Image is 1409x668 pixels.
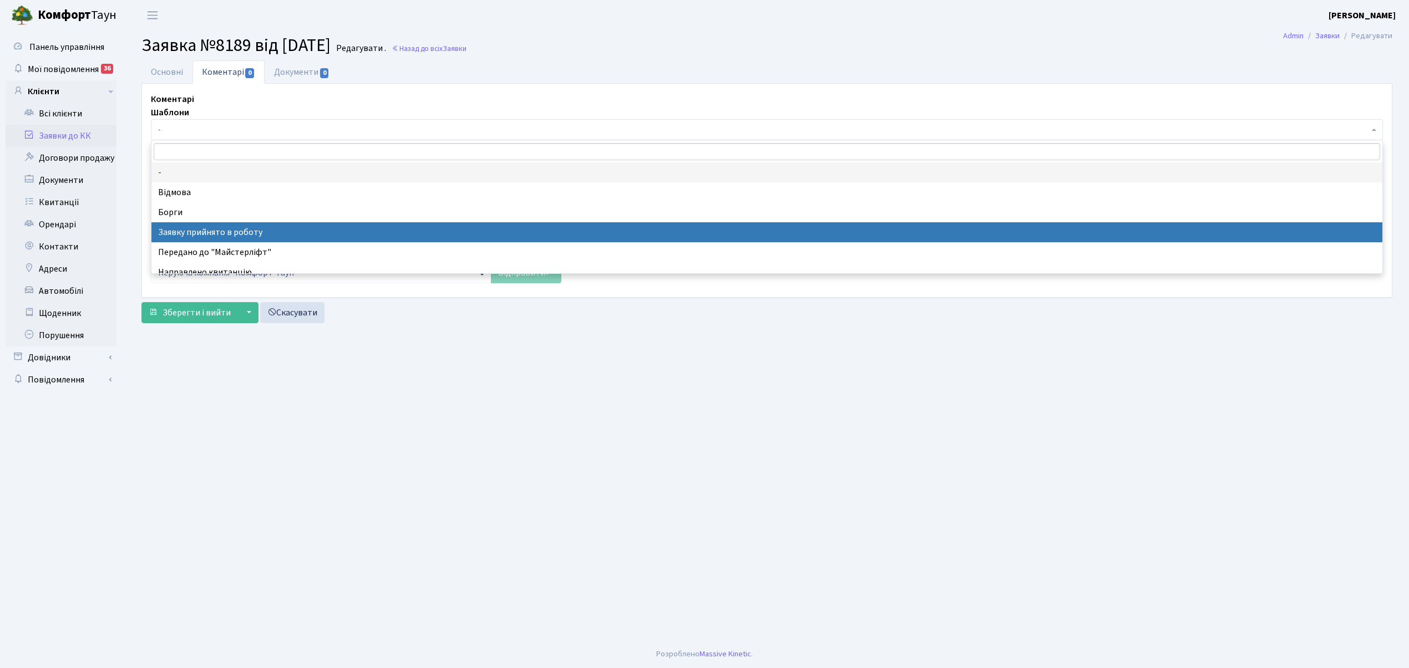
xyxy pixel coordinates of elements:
a: Коментарі [192,60,265,84]
a: Адреси [6,258,116,280]
label: Шаблони [151,106,189,119]
a: Панель управління [6,36,116,58]
span: 0 [245,68,254,78]
a: Заявки до КК [6,125,116,147]
a: Основні [141,60,192,84]
button: Переключити навігацію [139,6,166,24]
label: Коментарі [151,93,194,106]
span: - [151,119,1383,140]
a: Контакти [6,236,116,258]
a: Автомобілі [6,280,116,302]
button: Зберегти і вийти [141,302,238,323]
li: Редагувати [1340,30,1392,42]
div: Розроблено . [656,648,753,660]
nav: breadcrumb [1266,24,1409,48]
a: Скасувати [260,302,325,323]
span: 0 [320,68,329,78]
img: logo.png [11,4,33,27]
a: Мої повідомлення36 [6,58,116,80]
a: Admin [1283,30,1304,42]
li: Борги [151,202,1382,222]
a: Повідомлення [6,369,116,391]
small: Редагувати . [334,43,386,54]
body: Rich Text Area. Press ALT-0 for help. [9,9,1222,21]
a: Документи [265,60,339,84]
a: Щоденник [6,302,116,324]
span: Заявки [443,43,467,54]
a: Документи [6,169,116,191]
span: Зберегти і вийти [163,307,231,319]
span: Панель управління [29,41,104,53]
a: Клієнти [6,80,116,103]
span: - [158,124,1369,135]
span: Мої повідомлення [28,63,99,75]
a: Квитанції [6,191,116,213]
a: [PERSON_NAME] [1329,9,1396,22]
li: Заявку прийнято в роботу [151,222,1382,242]
b: Комфорт [38,6,91,24]
a: Договори продажу [6,147,116,169]
a: Заявки [1315,30,1340,42]
li: Направлено квитанцію [151,262,1382,282]
span: Заявка №8189 від [DATE] [141,33,331,58]
a: Довідники [6,346,116,369]
li: Відмова [151,182,1382,202]
li: - [151,162,1382,182]
a: Massive Kinetic [700,648,751,660]
li: Передано до "Майстерліфт" [151,242,1382,262]
a: Орендарі [6,213,116,236]
a: Всі клієнти [6,103,116,125]
a: Назад до всіхЗаявки [392,43,467,54]
div: 36 [101,64,113,74]
a: Порушення [6,324,116,346]
span: Таун [38,6,116,25]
